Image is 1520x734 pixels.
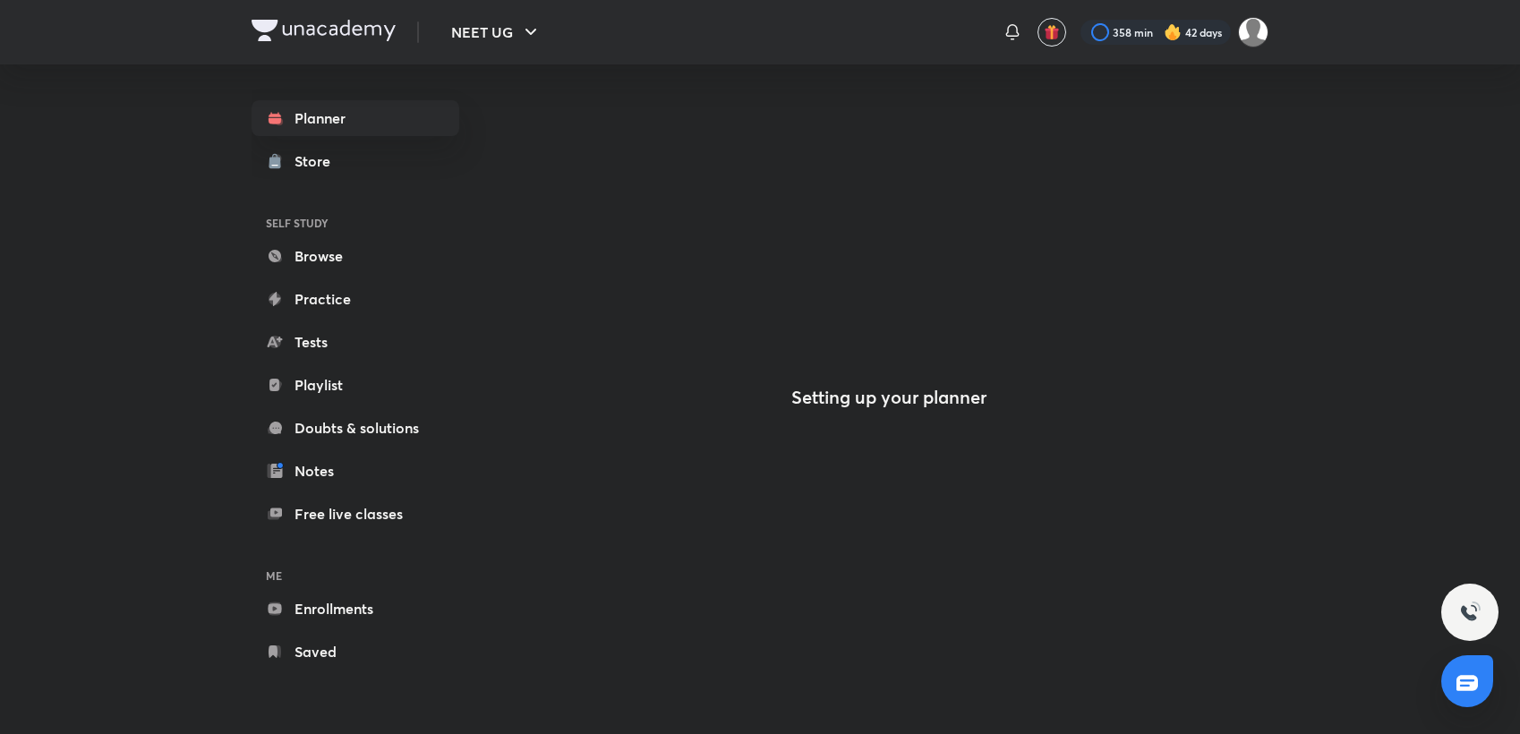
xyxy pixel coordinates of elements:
[440,14,552,50] button: NEET UG
[252,143,459,179] a: Store
[252,410,459,446] a: Doubts & solutions
[252,100,459,136] a: Planner
[1238,17,1268,47] img: Payal
[1459,602,1481,623] img: ttu
[252,208,459,238] h6: SELF STUDY
[252,20,396,46] a: Company Logo
[1164,23,1182,41] img: streak
[252,238,459,274] a: Browse
[252,453,459,489] a: Notes
[252,367,459,403] a: Playlist
[252,634,459,670] a: Saved
[252,496,459,532] a: Free live classes
[252,281,459,317] a: Practice
[1038,18,1066,47] button: avatar
[252,324,459,360] a: Tests
[252,20,396,41] img: Company Logo
[1044,24,1060,40] img: avatar
[252,560,459,591] h6: ME
[295,150,341,172] div: Store
[791,387,986,408] h4: Setting up your planner
[252,591,459,627] a: Enrollments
